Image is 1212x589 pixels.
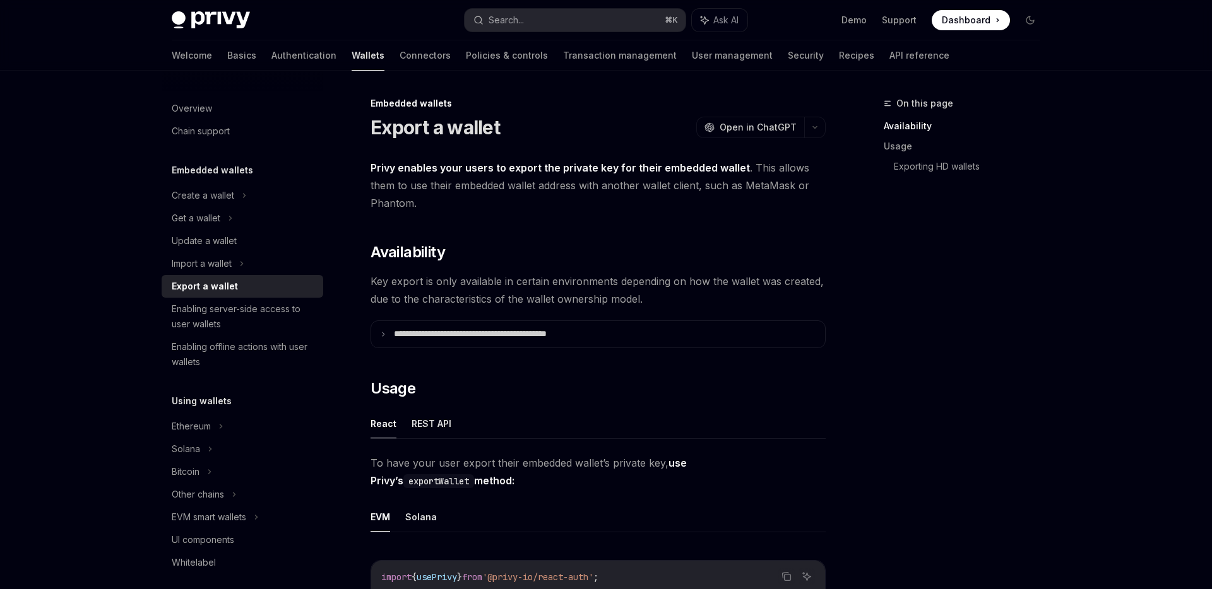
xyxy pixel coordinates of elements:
[172,163,253,178] h5: Embedded wallets
[889,40,949,71] a: API reference
[482,571,593,583] span: '@privy-io/react-auth'
[172,188,234,203] div: Create a wallet
[799,568,815,585] button: Ask AI
[162,275,323,298] a: Export a wallet
[720,121,797,134] span: Open in ChatGPT
[371,378,415,399] span: Usage
[665,15,678,25] span: ⌘ K
[371,502,390,532] button: EVM
[417,571,457,583] span: usePrivy
[371,97,826,110] div: Embedded wallets
[172,279,238,294] div: Export a wallet
[942,14,990,26] span: Dashboard
[778,568,795,585] button: Copy the contents from the code block
[162,97,323,120] a: Overview
[381,571,412,583] span: import
[172,11,250,29] img: dark logo
[400,40,451,71] a: Connectors
[172,555,216,570] div: Whitelabel
[692,40,773,71] a: User management
[412,409,451,438] button: REST API
[593,571,598,583] span: ;
[466,40,548,71] a: Policies & controls
[271,40,336,71] a: Authentication
[489,13,524,28] div: Search...
[896,96,953,111] span: On this page
[172,301,316,332] div: Enabling server-side access to user wallets
[841,14,867,26] a: Demo
[172,441,200,457] div: Solana
[162,551,323,574] a: Whitelabel
[371,409,396,438] button: React
[172,40,212,71] a: Welcome
[172,487,224,502] div: Other chains
[412,571,417,583] span: {
[403,474,474,488] code: exportWallet
[894,156,1050,177] a: Exporting HD wallets
[884,136,1050,156] a: Usage
[457,571,462,583] span: }
[1020,10,1040,30] button: Toggle dark mode
[371,272,826,308] span: Key export is only available in certain environments depending on how the wallet was created, due...
[884,116,1050,136] a: Availability
[371,159,826,212] span: . This allows them to use their embedded wallet address with another wallet client, such as MetaM...
[172,419,211,434] div: Ethereum
[172,124,230,139] div: Chain support
[162,120,323,143] a: Chain support
[713,14,739,26] span: Ask AI
[788,40,824,71] a: Security
[371,242,445,262] span: Availability
[696,117,804,138] button: Open in ChatGPT
[405,502,437,532] button: Solana
[162,335,323,373] a: Enabling offline actions with user wallets
[371,116,500,139] h1: Export a wallet
[462,571,482,583] span: from
[172,464,199,479] div: Bitcoin
[172,532,234,547] div: UI components
[162,230,323,252] a: Update a wallet
[371,457,687,487] strong: use Privy’s method:
[371,454,826,489] span: To have your user export their embedded wallet’s private key,
[932,10,1010,30] a: Dashboard
[162,528,323,551] a: UI components
[227,40,256,71] a: Basics
[371,161,750,174] strong: Privy enables your users to export the private key for their embedded wallet
[172,394,232,409] h5: Using wallets
[172,211,220,226] div: Get a wallet
[465,9,686,32] button: Search...⌘K
[172,101,212,116] div: Overview
[162,298,323,335] a: Enabling server-side access to user wallets
[882,14,917,26] a: Support
[563,40,677,71] a: Transaction management
[172,339,316,370] div: Enabling offline actions with user wallets
[839,40,874,71] a: Recipes
[352,40,384,71] a: Wallets
[172,233,237,248] div: Update a wallet
[692,9,747,32] button: Ask AI
[172,256,232,271] div: Import a wallet
[172,510,246,525] div: EVM smart wallets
